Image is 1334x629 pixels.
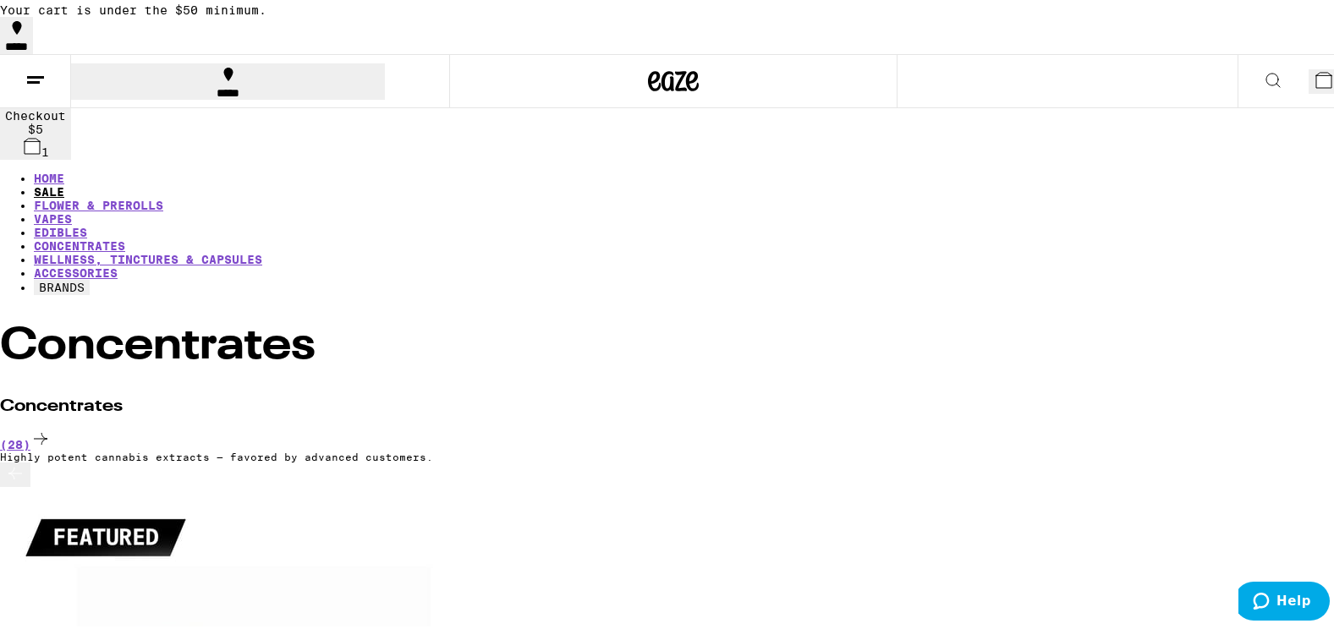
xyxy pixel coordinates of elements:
[5,106,66,119] div: Checkout
[34,276,90,292] button: BRANDS
[34,182,64,195] a: SALE
[34,222,87,236] a: EDIBLES
[34,249,262,263] a: WELLNESS, TINCTURES & CAPSULES
[34,209,72,222] a: VAPES
[34,263,118,276] a: ACCESSORIES
[5,119,66,133] div: $ 5
[1238,578,1330,621] iframe: Opens a widget where you can find more information
[34,168,64,182] a: HOME
[34,236,125,249] a: CONCENTRATES
[42,142,50,156] span: 1
[34,195,163,209] a: FLOWER & PREROLLS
